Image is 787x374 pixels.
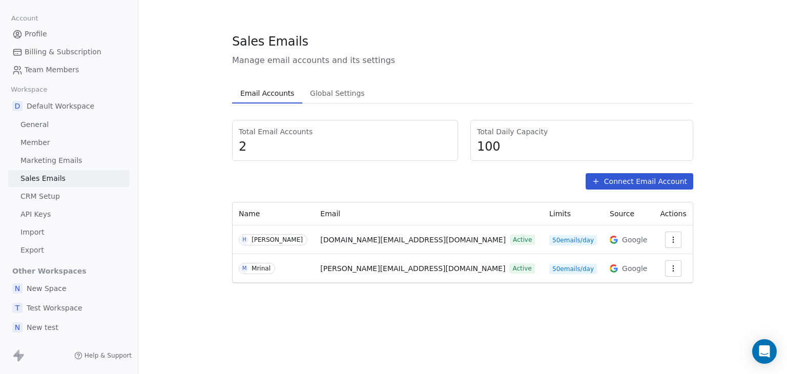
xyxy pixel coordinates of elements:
span: New Space [27,283,67,294]
span: Email [320,210,340,218]
span: [PERSON_NAME][EMAIL_ADDRESS][DOMAIN_NAME] [320,263,505,274]
span: Total Daily Capacity [477,127,687,137]
div: Open Intercom Messenger [752,339,777,364]
a: API Keys [8,206,130,223]
span: Member [20,137,50,148]
span: New test [27,322,58,333]
button: Connect Email Account [586,173,693,190]
a: Team Members [8,61,130,78]
a: Marketing Emails [8,152,130,169]
span: Account [7,11,43,26]
a: General [8,116,130,133]
span: 2 [239,139,451,154]
span: Actions [660,210,687,218]
span: N [12,283,23,294]
span: Billing & Subscription [25,47,101,57]
span: Name [239,210,260,218]
span: Test Workspace [27,303,82,313]
a: Import [8,224,130,241]
span: 50 emails/day [549,235,597,245]
a: Profile [8,26,130,43]
span: Total Email Accounts [239,127,451,137]
a: Sales Emails [8,170,130,187]
div: M [242,264,247,273]
a: CRM Setup [8,188,130,205]
span: [DOMAIN_NAME][EMAIL_ADDRESS][DOMAIN_NAME] [320,235,506,245]
span: Limits [549,210,571,218]
span: T [12,303,23,313]
span: Marketing Emails [20,155,82,166]
span: API Keys [20,209,51,220]
a: Billing & Subscription [8,44,130,60]
a: Export [8,242,130,259]
span: Other Workspaces [8,263,91,279]
span: Active [510,235,535,245]
span: Import [20,227,44,238]
span: Sales Emails [20,173,66,184]
span: Sales Emails [232,34,308,49]
span: D [12,101,23,111]
span: Default Workspace [27,101,94,111]
span: Source [610,210,634,218]
span: Profile [25,29,47,39]
a: Member [8,134,130,151]
span: CRM Setup [20,191,60,202]
span: Help & Support [85,351,132,360]
div: [PERSON_NAME] [252,236,303,243]
span: Workspace [7,82,52,97]
div: H [242,236,246,244]
span: Manage email accounts and its settings [232,54,693,67]
span: Export [20,245,44,256]
span: 50 emails/day [549,264,597,274]
span: 100 [477,139,687,154]
span: N [12,322,23,333]
span: Global Settings [306,86,369,100]
a: Help & Support [74,351,132,360]
span: Team Members [25,65,79,75]
span: Email Accounts [236,86,298,100]
div: Mrinal [252,265,271,272]
span: Google [622,263,647,274]
span: Google [622,235,647,245]
span: Active [509,263,534,274]
span: General [20,119,49,130]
